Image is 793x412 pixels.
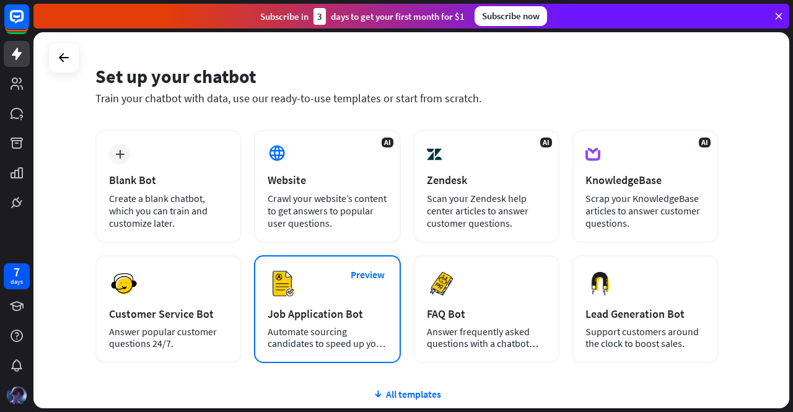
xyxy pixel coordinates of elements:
[585,192,704,229] div: Scrap your KnowledgeBase articles to answer customer questions.
[427,326,546,349] div: Answer frequently asked questions with a chatbot and save your time.
[95,64,718,88] div: Set up your chatbot
[268,326,387,349] div: Automate sourcing candidates to speed up your hiring process.
[115,150,125,159] i: plus
[540,138,552,147] span: AI
[268,192,387,229] div: Crawl your website’s content to get answers to popular user questions.
[313,8,326,25] div: 3
[268,307,387,321] div: Job Application Bot
[109,326,228,349] div: Answer popular customer questions 24/7.
[268,173,387,187] div: Website
[10,5,47,42] button: Open LiveChat chat widget
[475,6,547,26] div: Subscribe now
[585,326,704,349] div: Support customers around the clock to boost sales.
[427,173,546,187] div: Zendesk
[109,307,228,321] div: Customer Service Bot
[95,91,718,105] div: Train your chatbot with data, use our ready-to-use templates or start from scratch.
[699,138,711,147] span: AI
[585,173,704,187] div: KnowledgeBase
[11,278,23,286] div: days
[382,138,393,147] span: AI
[109,173,228,187] div: Blank Bot
[95,388,718,400] div: All templates
[427,307,546,321] div: FAQ Bot
[14,266,20,278] div: 7
[260,8,465,25] div: Subscribe in days to get your first month for $1
[585,307,704,321] div: Lead Generation Bot
[343,263,393,286] button: Preview
[4,263,30,289] a: 7 days
[427,192,546,229] div: Scan your Zendesk help center articles to answer customer questions.
[109,192,228,229] div: Create a blank chatbot, which you can train and customize later.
